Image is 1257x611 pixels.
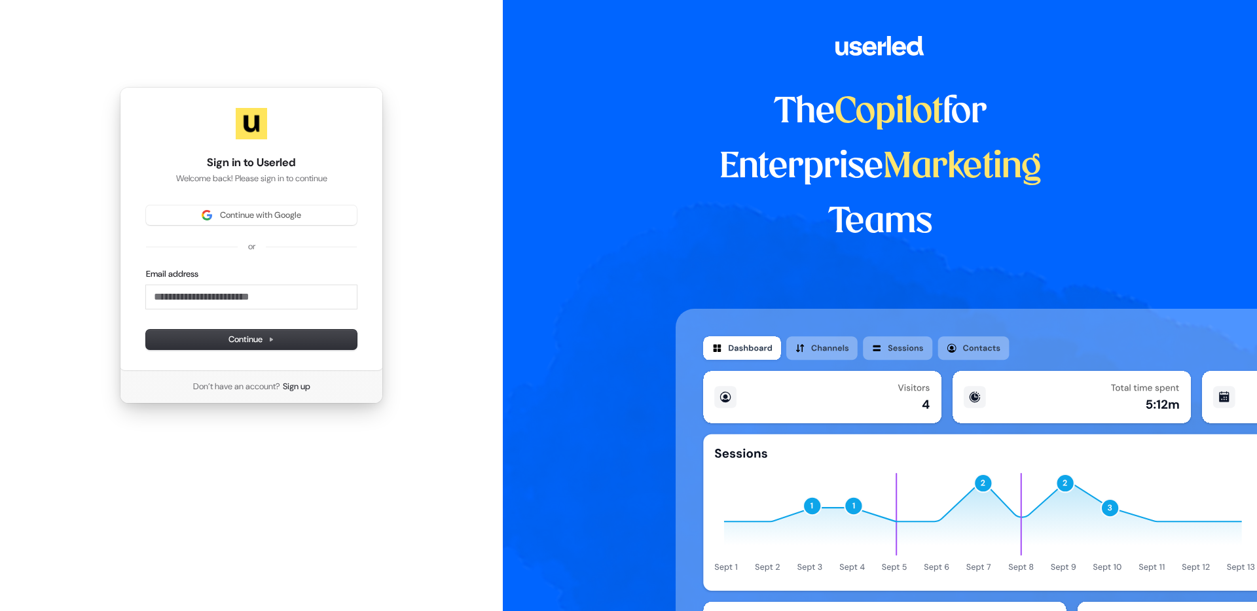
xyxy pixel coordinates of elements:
a: Sign up [283,381,310,393]
span: Don’t have an account? [193,381,280,393]
button: Continue [146,330,357,349]
button: Sign in with GoogleContinue with Google [146,205,357,225]
span: Copilot [835,96,943,130]
span: Continue with Google [220,209,301,221]
span: Continue [228,334,274,345]
img: Sign in with Google [202,210,212,220]
p: or [248,241,255,253]
label: Email address [146,268,198,280]
span: Marketing [883,150,1042,184]
h1: Sign in to Userled [146,155,357,171]
img: Userled [236,108,267,139]
p: Welcome back! Please sign in to continue [146,173,357,184]
h1: The for Enterprise Teams [676,85,1085,250]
